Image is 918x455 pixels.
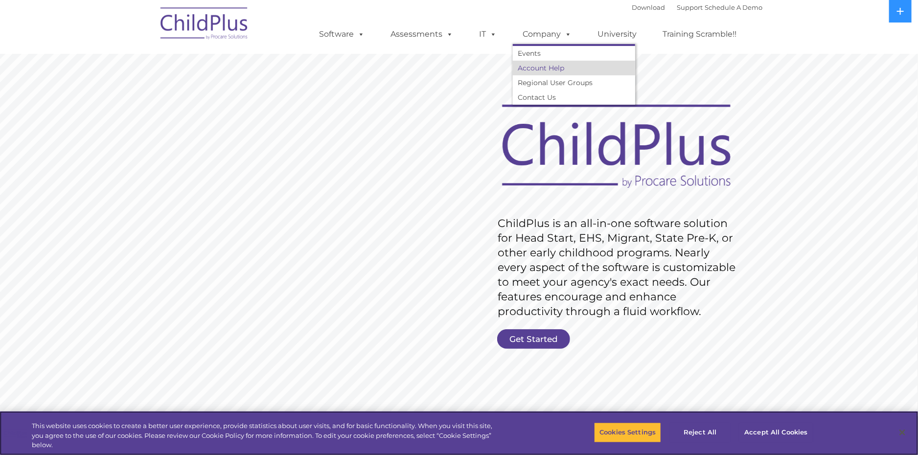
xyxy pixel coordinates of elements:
button: Accept All Cookies [739,422,813,443]
img: ChildPlus by Procare Solutions [156,0,253,49]
a: University [588,24,646,44]
button: Close [892,422,913,443]
a: Software [309,24,374,44]
a: Schedule A Demo [705,3,762,11]
a: Support [677,3,703,11]
rs-layer: ChildPlus is an all-in-one software solution for Head Start, EHS, Migrant, State Pre-K, or other ... [498,216,740,319]
font: | [632,3,762,11]
div: This website uses cookies to create a better user experience, provide statistics about user visit... [32,421,505,450]
a: IT [469,24,506,44]
a: Contact Us [513,90,635,105]
a: Assessments [381,24,463,44]
a: Company [513,24,581,44]
a: Regional User Groups [513,75,635,90]
a: Training Scramble!! [653,24,746,44]
a: Get Started [497,329,570,349]
button: Reject All [669,422,731,443]
a: Account Help [513,61,635,75]
a: Download [632,3,665,11]
button: Cookies Settings [594,422,661,443]
a: Events [513,46,635,61]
